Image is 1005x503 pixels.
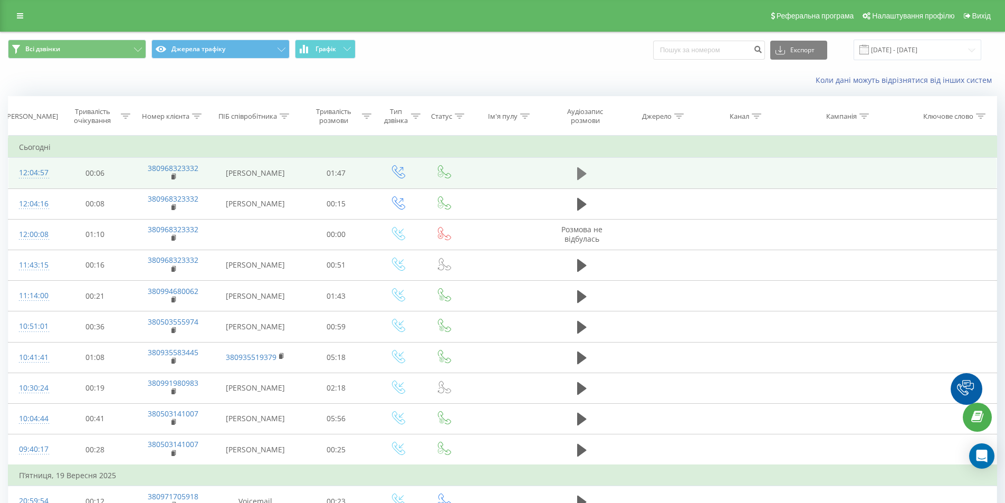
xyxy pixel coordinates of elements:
[972,12,991,20] span: Вихід
[561,224,602,244] span: Розмова не відбулась
[642,112,672,121] div: Джерело
[57,342,133,373] td: 01:08
[488,112,518,121] div: Ім'я пулу
[148,194,198,204] a: 380968323332
[298,373,375,403] td: 02:18
[19,409,46,429] div: 10:04:44
[57,373,133,403] td: 00:19
[308,107,360,125] div: Тривалість розмови
[5,112,58,121] div: [PERSON_NAME]
[923,112,973,121] div: Ключове слово
[777,12,854,20] span: Реферальна програма
[315,45,336,53] span: Графік
[213,434,298,466] td: [PERSON_NAME]
[213,281,298,311] td: [PERSON_NAME]
[295,40,356,59] button: Графік
[298,158,375,188] td: 01:47
[8,137,997,158] td: Сьогодні
[8,40,146,59] button: Всі дзвінки
[57,250,133,280] td: 00:16
[218,112,277,121] div: ПІБ співробітника
[19,439,46,460] div: 09:40:17
[213,403,298,434] td: [PERSON_NAME]
[57,188,133,219] td: 00:08
[213,250,298,280] td: [PERSON_NAME]
[19,347,46,368] div: 10:41:41
[969,443,994,469] div: Open Intercom Messenger
[298,403,375,434] td: 05:56
[142,112,189,121] div: Номер клієнта
[213,188,298,219] td: [PERSON_NAME]
[57,281,133,311] td: 00:21
[226,352,276,362] a: 380935519379
[213,158,298,188] td: [PERSON_NAME]
[66,107,119,125] div: Тривалість очікування
[431,112,452,121] div: Статус
[57,434,133,466] td: 00:28
[148,378,198,388] a: 380991980983
[298,250,375,280] td: 00:51
[57,403,133,434] td: 00:41
[148,409,198,419] a: 380503141007
[872,12,954,20] span: Налаштування профілю
[57,311,133,342] td: 00:36
[298,342,375,373] td: 05:18
[148,255,198,265] a: 380968323332
[298,188,375,219] td: 00:15
[57,158,133,188] td: 00:06
[298,219,375,250] td: 00:00
[653,41,765,60] input: Пошук за номером
[19,194,46,214] div: 12:04:16
[148,491,198,501] a: 380971705918
[19,378,46,398] div: 10:30:24
[25,45,60,53] span: Всі дзвінки
[19,316,46,337] div: 10:51:01
[148,347,198,357] a: 380935583445
[554,107,616,125] div: Аудіозапис розмови
[19,286,46,306] div: 11:14:00
[213,311,298,342] td: [PERSON_NAME]
[298,281,375,311] td: 01:43
[826,112,857,121] div: Кампанія
[213,373,298,403] td: [PERSON_NAME]
[148,439,198,449] a: 380503141007
[298,434,375,466] td: 00:25
[770,41,827,60] button: Експорт
[8,465,997,486] td: П’ятниця, 19 Вересня 2025
[19,163,46,183] div: 12:04:57
[148,163,198,173] a: 380968323332
[19,224,46,245] div: 12:00:08
[19,255,46,276] div: 11:43:15
[816,75,997,85] a: Коли дані можуть відрізнятися вiд інших систем
[148,317,198,327] a: 380503555974
[730,112,749,121] div: Канал
[57,219,133,250] td: 01:10
[384,107,408,125] div: Тип дзвінка
[298,311,375,342] td: 00:59
[148,224,198,234] a: 380968323332
[148,286,198,296] a: 380994680062
[151,40,290,59] button: Джерела трафіку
